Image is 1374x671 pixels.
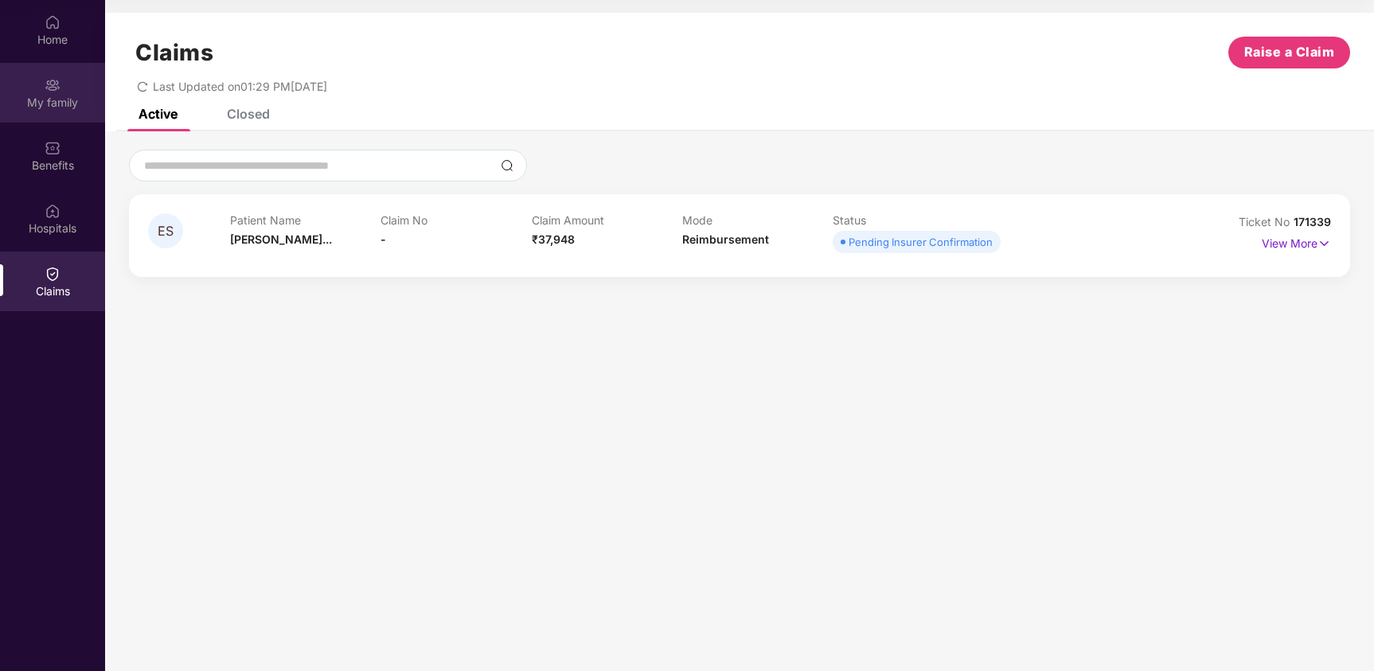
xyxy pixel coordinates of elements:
[1244,42,1335,62] span: Raise a Claim
[158,224,174,238] span: ES
[45,77,61,93] img: svg+xml;base64,PHN2ZyB3aWR0aD0iMjAiIGhlaWdodD0iMjAiIHZpZXdCb3g9IjAgMCAyMCAyMCIgZmlsbD0ibm9uZSIgeG...
[501,159,513,172] img: svg+xml;base64,PHN2ZyBpZD0iU2VhcmNoLTMyeDMyIiB4bWxucz0iaHR0cDovL3d3dy53My5vcmcvMjAwMC9zdmciIHdpZH...
[532,213,682,227] p: Claim Amount
[1317,235,1331,252] img: svg+xml;base64,PHN2ZyB4bWxucz0iaHR0cDovL3d3dy53My5vcmcvMjAwMC9zdmciIHdpZHRoPSIxNyIgaGVpZ2h0PSIxNy...
[1294,215,1331,228] span: 171339
[682,232,769,246] span: Reimbursement
[45,140,61,156] img: svg+xml;base64,PHN2ZyBpZD0iQmVuZWZpdHMiIHhtbG5zPSJodHRwOi8vd3d3LnczLm9yZy8yMDAwL3N2ZyIgd2lkdGg9Ij...
[849,234,993,250] div: Pending Insurer Confirmation
[137,80,148,93] span: redo
[135,39,213,66] h1: Claims
[682,213,833,227] p: Mode
[381,213,531,227] p: Claim No
[1228,37,1350,68] button: Raise a Claim
[1262,231,1331,252] p: View More
[381,232,386,246] span: -
[532,232,575,246] span: ₹37,948
[230,213,381,227] p: Patient Name
[230,232,332,246] span: [PERSON_NAME]...
[833,213,983,227] p: Status
[45,203,61,219] img: svg+xml;base64,PHN2ZyBpZD0iSG9zcGl0YWxzIiB4bWxucz0iaHR0cDovL3d3dy53My5vcmcvMjAwMC9zdmciIHdpZHRoPS...
[227,106,270,122] div: Closed
[1239,215,1294,228] span: Ticket No
[153,80,327,93] span: Last Updated on 01:29 PM[DATE]
[45,14,61,30] img: svg+xml;base64,PHN2ZyBpZD0iSG9tZSIgeG1sbnM9Imh0dHA6Ly93d3cudzMub3JnLzIwMDAvc3ZnIiB3aWR0aD0iMjAiIG...
[45,266,61,282] img: svg+xml;base64,PHN2ZyBpZD0iQ2xhaW0iIHhtbG5zPSJodHRwOi8vd3d3LnczLm9yZy8yMDAwL3N2ZyIgd2lkdGg9IjIwIi...
[139,106,178,122] div: Active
